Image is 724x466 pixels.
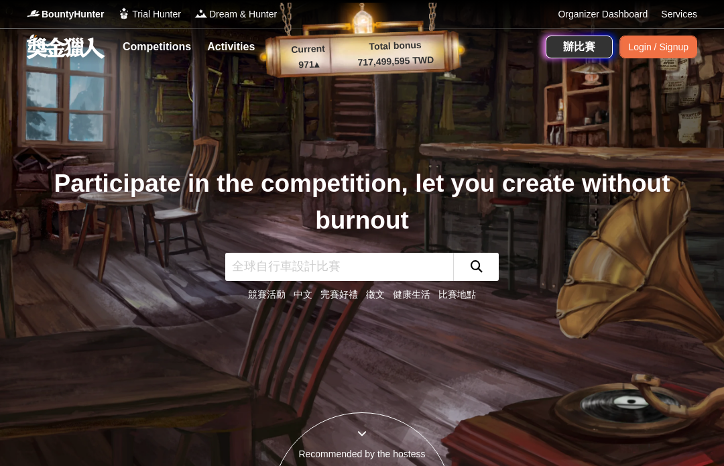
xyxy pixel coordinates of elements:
img: Logo [194,7,208,20]
a: Competitions [117,38,196,56]
a: Organizer Dashboard [558,7,648,21]
span: Trial Hunter [132,7,181,21]
div: Participate in the competition, let you create without burnout [40,165,684,239]
p: Total bonus [335,37,456,55]
a: 競賽活動 [248,289,286,300]
a: Activities [202,38,260,56]
a: LogoDream & Hunter [194,7,277,21]
a: Services [661,7,697,21]
p: 971 ▴ [282,57,336,73]
p: 717,499,595 TWD [335,52,457,70]
div: Recommended by the hostess [272,447,452,461]
a: 辦比賽 [546,36,613,58]
p: Current [281,42,335,58]
input: 全球自行車設計比賽 [225,253,453,281]
a: 完賽好禮 [320,289,358,300]
a: LogoBountyHunter [27,7,104,21]
a: 中文 [294,289,312,300]
a: 健康生活 [393,289,430,300]
a: 徵文 [366,289,385,300]
a: LogoTrial Hunter [117,7,181,21]
div: Login / Signup [619,36,697,58]
img: Logo [27,7,40,20]
img: Logo [117,7,131,20]
a: 比賽地點 [438,289,476,300]
span: Dream & Hunter [209,7,277,21]
span: BountyHunter [42,7,104,21]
